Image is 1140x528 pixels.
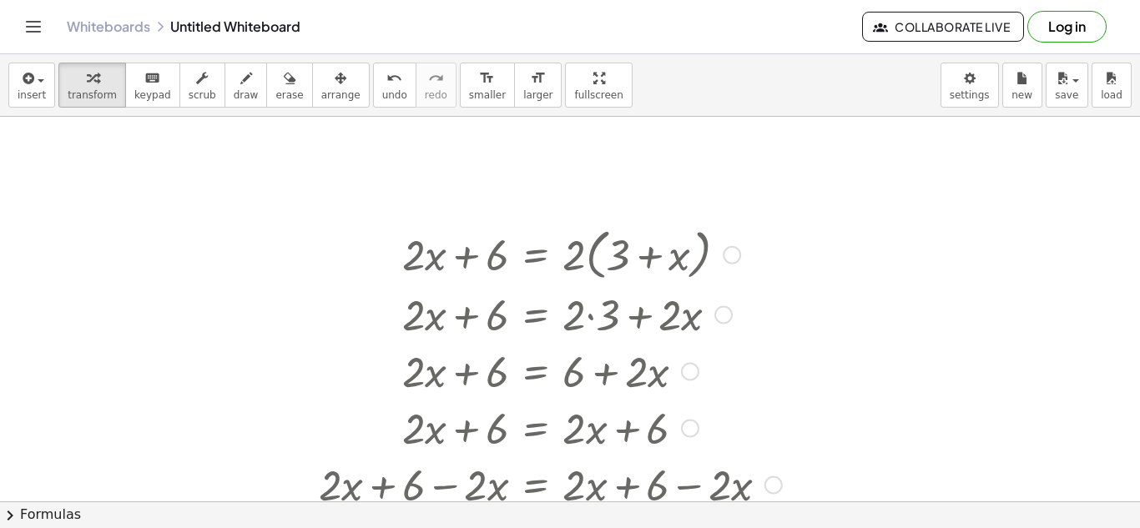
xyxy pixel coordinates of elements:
[144,68,160,88] i: keyboard
[565,63,632,108] button: fullscreen
[20,13,47,40] button: Toggle navigation
[574,89,623,101] span: fullscreen
[179,63,225,108] button: scrub
[941,63,999,108] button: settings
[523,89,552,101] span: larger
[876,19,1010,34] span: Collaborate Live
[8,63,55,108] button: insert
[134,89,171,101] span: keypad
[1027,11,1107,43] button: Log in
[67,18,150,35] a: Whiteboards
[514,63,562,108] button: format_sizelarger
[1011,89,1032,101] span: new
[266,63,312,108] button: erase
[1101,89,1122,101] span: load
[18,89,46,101] span: insert
[386,68,402,88] i: undo
[58,63,126,108] button: transform
[234,89,259,101] span: draw
[68,89,117,101] span: transform
[950,89,990,101] span: settings
[428,68,444,88] i: redo
[530,68,546,88] i: format_size
[1055,89,1078,101] span: save
[224,63,268,108] button: draw
[1092,63,1132,108] button: load
[479,68,495,88] i: format_size
[312,63,370,108] button: arrange
[321,89,361,101] span: arrange
[1002,63,1042,108] button: new
[373,63,416,108] button: undoundo
[416,63,457,108] button: redoredo
[460,63,515,108] button: format_sizesmaller
[125,63,180,108] button: keyboardkeypad
[862,12,1024,42] button: Collaborate Live
[469,89,506,101] span: smaller
[382,89,407,101] span: undo
[1046,63,1088,108] button: save
[275,89,303,101] span: erase
[425,89,447,101] span: redo
[189,89,216,101] span: scrub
